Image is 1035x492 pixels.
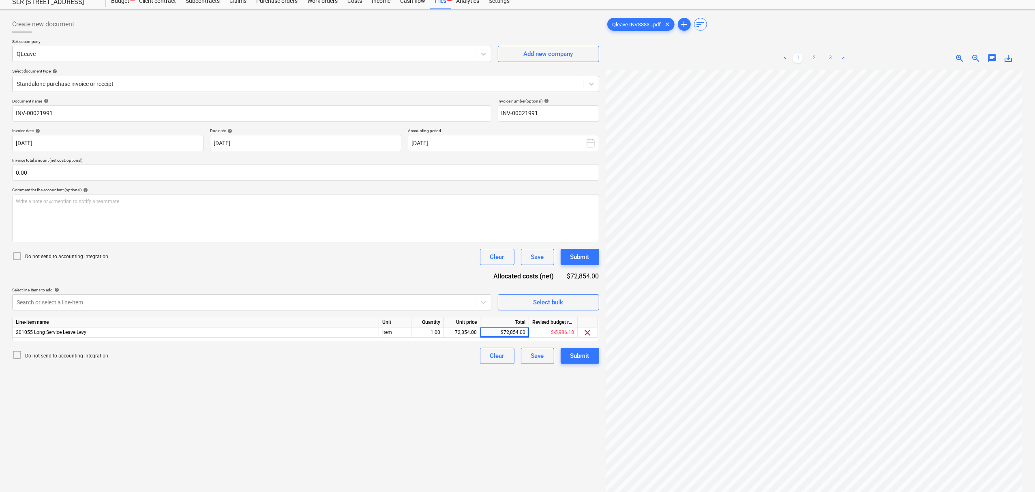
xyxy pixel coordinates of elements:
p: Accounting period [408,128,599,135]
a: Previous page [780,53,790,63]
span: help [34,128,40,133]
p: Invoice total amount (net cost, optional) [12,158,599,165]
div: Qleave INVS383...pdf [607,18,675,31]
div: Save [531,252,544,262]
button: Save [521,249,554,265]
span: help [53,287,59,292]
div: Clear [490,351,504,361]
div: Add new company [524,49,573,59]
button: Clear [480,348,514,364]
button: Select bulk [498,294,599,310]
span: zoom_out [971,53,981,63]
span: save_alt [1003,53,1013,63]
div: item [379,327,411,338]
input: Invoice total amount (net cost, optional) [12,165,599,181]
div: Total [480,317,529,327]
div: Select document type [12,68,599,74]
div: Line-item name [13,317,379,327]
span: help [51,69,57,74]
div: 72,854.00 [447,327,477,338]
div: $72,854.00 [567,272,599,281]
div: Due date [210,128,401,133]
div: Allocated costs (net) [487,272,567,281]
button: Add new company [498,46,599,62]
span: help [543,98,549,103]
div: Submit [570,351,589,361]
span: help [81,188,88,193]
span: clear [663,19,673,29]
a: Page 2 [809,53,819,63]
input: Document name [12,105,491,122]
div: Unit [379,317,411,327]
div: Clear [490,252,504,262]
span: 201055 Long Service Leave Levy [16,329,86,335]
input: Invoice date not specified [12,135,204,151]
div: $72,854.00 [480,327,529,338]
input: Invoice number [498,105,599,122]
div: Document name [12,98,491,104]
div: Save [531,351,544,361]
div: Invoice number (optional) [498,98,599,104]
p: Do not send to accounting integration [25,253,108,260]
div: Quantity [411,317,444,327]
button: Save [521,348,554,364]
span: help [42,98,49,103]
span: add [679,19,689,29]
div: Revised budget remaining [529,317,578,327]
span: chat [987,53,997,63]
span: zoom_in [955,53,964,63]
div: Select line-items to add [12,287,491,293]
span: Create new document [12,19,74,29]
div: 1.00 [415,327,440,338]
button: [DATE] [408,135,599,151]
button: Clear [480,249,514,265]
button: Submit [561,348,599,364]
a: Page 1 is your current page [793,53,803,63]
p: Select company [12,39,491,46]
p: Do not send to accounting integration [25,353,108,359]
div: Submit [570,252,589,262]
span: clear [583,328,593,338]
div: Unit price [444,317,480,327]
a: Page 3 [825,53,835,63]
button: Submit [561,249,599,265]
span: help [226,128,232,133]
div: Select bulk [534,297,564,308]
div: $-5,986.18 [529,327,578,338]
input: Due date not specified [210,135,401,151]
span: Qleave INVS383...pdf [608,21,666,28]
span: sort [696,19,705,29]
div: Invoice date [12,128,204,133]
a: Next page [838,53,848,63]
div: Comment for the accountant (optional) [12,187,599,193]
